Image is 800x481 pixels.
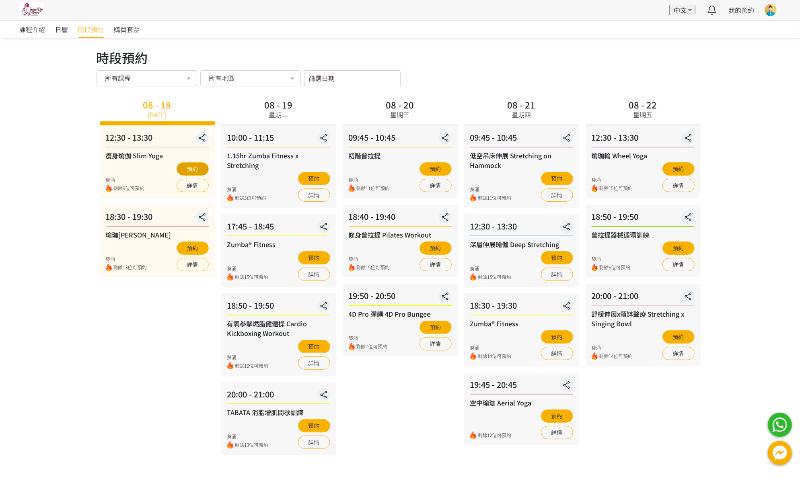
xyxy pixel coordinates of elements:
a: 詳情 [541,426,573,439]
div: 修身普拉提 Pilates Workout [349,230,452,239]
div: 12:30 - 13:30 [106,131,209,147]
button: 預約 [420,242,452,255]
div: 19:50 - 20:50 [349,290,452,306]
span: 時段預約 [78,25,104,34]
button: 預約 [662,162,695,176]
div: 葵涌 [592,344,633,351]
div: 10:00 - 11:15 [227,131,330,147]
div: 時段預約 [97,48,704,67]
div: 葵涌 [227,186,266,193]
div: 18:30 - 19:30 [106,211,209,227]
div: 08 - 19 [265,100,293,109]
span: 所有地區 [209,74,234,82]
button: 預約 [298,172,330,185]
div: 18:50 - 19:50 [592,211,695,227]
span: 剩餘6位可預約 [599,264,631,271]
img: fire.png [106,264,112,271]
button: 預約 [298,340,330,353]
div: 葵涌 [227,265,269,272]
div: 星期二 [269,110,288,119]
img: fire.png [470,432,476,439]
div: 葵涌 [592,176,633,183]
span: 剩餘14位可預約 [599,352,633,360]
div: Zumba® Fitness [470,319,573,328]
div: 18:50 - 19:50 [227,299,330,315]
div: 12:30 - 13:30 [592,131,695,147]
div: 葵涌 [106,255,147,262]
div: 18:40 - 19:40 [349,211,452,227]
div: 星期五 [633,110,653,119]
button: 預約 [298,419,330,432]
span: 剩餘11位可預約 [478,194,512,202]
img: fire.png [592,352,598,360]
div: 4D Pro 彈繩 4D Pro Bungee [349,309,452,319]
a: 詳情 [420,337,452,350]
span: 所有課程 [105,74,131,82]
span: 剩餘15位可預約 [478,273,512,281]
span: 剩餘15位可預約 [356,264,390,271]
div: [DATE] [148,110,167,119]
a: 日曆 [55,20,68,38]
span: 購買套票 [114,25,140,34]
div: Zumba® Fitness [227,239,330,249]
div: 09:45 - 10:45 [349,131,452,147]
div: 葵涌 [106,176,145,183]
span: 課程介紹 [19,25,45,34]
a: 詳情 [662,179,695,192]
a: 我的預約 [728,5,754,15]
a: 時段預約 [78,20,104,38]
button: 預約 [541,409,573,423]
button: 預約 [420,321,452,334]
a: 詳情 [541,268,573,281]
div: 葵涌 [470,186,512,193]
div: 舒緩伸展x頌缽聲療 Stretching x Singing Bowl [592,309,695,328]
div: 17:45 - 18:45 [227,220,330,236]
button: 預約 [541,251,573,264]
div: 初階普拉提 [349,151,452,160]
a: 詳情 [662,347,695,360]
img: fire.png [349,343,355,350]
a: 詳情 [298,356,330,370]
a: 課程介紹 [19,20,45,38]
div: 20:00 - 21:00 [592,290,695,306]
button: 預約 [177,162,209,176]
button: 預約 [541,330,573,344]
span: 剩餘7位可預約 [356,343,388,350]
div: 空中瑜珈 Aerial Yoga [470,398,573,407]
div: 08 - 21 [508,100,536,109]
span: 剩餘3位可預約 [235,194,266,202]
span: 剩餘15位可預約 [599,184,633,192]
img: pwrjsa6bwyY3YIpa3AKFwK20yMmKifvYlaMXwTp1.jpg [19,2,44,18]
img: fire.png [227,441,233,449]
div: 08 - 18 [143,100,171,109]
input: 篩選日期 [304,70,401,87]
a: 詳情 [662,258,695,271]
div: 瘦身瑜伽 Slim Yoga [106,151,209,160]
div: 普拉提器械循環訓練 [592,230,695,239]
div: 有氧拳擊燃脂健體操 Cardio Kickboxing Workout [227,319,330,338]
div: 葵涌 [349,255,390,262]
img: fire.png [592,264,598,271]
span: 日曆 [55,25,68,34]
div: 12:30 - 13:30 [470,220,573,236]
div: 星期四 [512,110,531,119]
div: 葵涌 [349,334,388,342]
button: 預約 [662,242,695,255]
img: fire.png [349,264,355,271]
img: fire.png [106,184,112,192]
img: fire.png [227,194,233,202]
img: fire.png [592,184,598,192]
div: 葵涌 [227,354,269,361]
span: 剩餘13位可預約 [113,264,147,271]
a: 詳情 [298,436,330,449]
div: 葵涌 [349,176,390,183]
a: 詳情 [298,188,330,202]
span: 剩餘15位可預約 [235,273,269,281]
a: 購買套票 [114,20,140,38]
div: 葵涌 [227,433,269,440]
div: TABATA 消脂增肌間歇訓練 [227,407,330,417]
div: 深層伸展瑜伽 Deep Stretching [470,239,573,249]
a: 詳情 [177,258,209,271]
span: 剩餘14位可預約 [478,352,512,360]
button: 預約 [177,242,209,255]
